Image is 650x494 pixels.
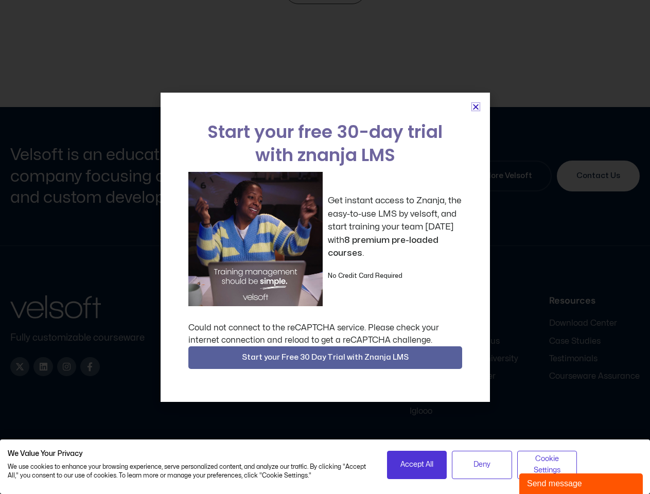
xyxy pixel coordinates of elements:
iframe: chat widget [519,471,645,494]
div: Could not connect to the reCAPTCHA service. Please check your internet connection and reload to g... [188,322,462,346]
img: a woman sitting at her laptop dancing [188,172,323,306]
strong: 8 premium pre-loaded courses [328,236,438,258]
button: Start your Free 30 Day Trial with Znanja LMS [188,346,462,369]
a: Close [472,103,480,111]
span: Start your Free 30 Day Trial with Znanja LMS [242,351,409,364]
button: Deny all cookies [452,451,512,479]
strong: No Credit Card Required [328,273,402,279]
span: Accept All [400,459,433,470]
button: Accept all cookies [387,451,447,479]
span: Cookie Settings [524,453,571,477]
h2: We Value Your Privacy [8,449,372,458]
span: Deny [473,459,490,470]
p: Get instant access to Znanja, the easy-to-use LMS by velsoft, and start training your team [DATE]... [328,194,462,260]
p: We use cookies to enhance your browsing experience, serve personalized content, and analyze our t... [8,463,372,480]
button: Adjust cookie preferences [517,451,577,479]
h2: Start your free 30-day trial with znanja LMS [188,120,462,167]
